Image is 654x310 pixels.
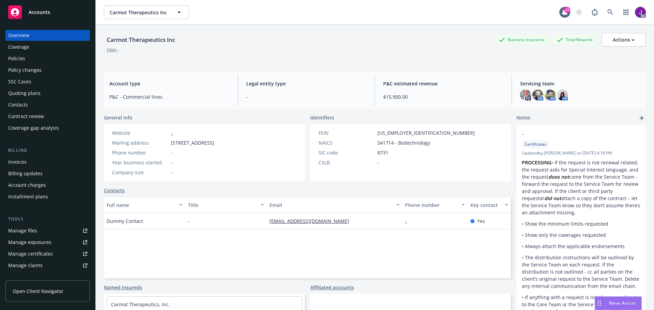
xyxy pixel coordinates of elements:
div: Installment plans [8,191,48,202]
div: Key contact [470,201,501,209]
span: 8731 [377,149,388,156]
a: - [171,130,173,136]
span: Updated by [PERSON_NAME] on [DATE] 4:18 PM [522,150,640,156]
div: SSC Cases [8,76,31,87]
button: Carmot Therapeutics Inc [104,5,189,19]
a: Switch app [619,5,633,19]
span: General info [104,114,133,121]
div: Manage files [8,225,37,236]
div: Overview [8,30,29,41]
a: Overview [5,30,90,41]
div: CSLB [318,159,375,166]
div: Phone number [112,149,168,156]
a: Invoices [5,157,90,167]
button: Phone number [402,197,467,213]
div: Invoices [8,157,27,167]
div: Account charges [8,180,46,191]
button: Full name [104,197,185,213]
img: photo [545,89,556,100]
span: Accounts [29,10,50,15]
a: Quoting plans [5,88,90,99]
div: Manage certificates [8,248,53,259]
a: add [638,114,646,122]
span: Servicing team [520,80,640,87]
div: Company size [112,169,168,176]
img: photo [635,7,646,18]
div: Contract review [8,111,44,122]
span: $15,900.00 [383,93,503,100]
div: Tools [5,216,90,223]
span: Yes [477,217,485,225]
a: Coverage gap analysis [5,123,90,133]
div: Full name [107,201,175,209]
div: Year business started [112,159,168,166]
a: - [405,218,412,224]
a: Contacts [104,187,125,194]
div: Phone number [405,201,457,209]
a: Report a Bug [588,5,602,19]
a: Installment plans [5,191,90,202]
img: photo [520,89,531,100]
div: Actions [613,33,635,46]
a: Manage claims [5,260,90,271]
div: Policy changes [8,65,42,76]
img: photo [532,89,543,100]
div: Coverage gap analysis [8,123,59,133]
a: Contacts [5,99,90,110]
span: - [377,159,379,166]
span: - [171,149,173,156]
button: Actions [602,33,646,47]
div: Manage exposures [8,237,51,248]
div: Business Insurance [496,35,548,44]
span: Manage exposures [5,237,90,248]
span: Notes [516,114,530,122]
button: Title [185,197,267,213]
a: Contract review [5,111,90,122]
a: [EMAIL_ADDRESS][DOMAIN_NAME] [269,218,355,224]
a: Carmot Therapeutics, Inc. [111,301,170,308]
div: Drag to move [595,297,604,310]
div: Policies [8,53,25,64]
div: NAICS [318,139,375,146]
span: Nova Assist [609,300,636,306]
a: Start snowing [572,5,586,19]
p: • The distribution instructions will be outlined by the Service Team on each request. If the dist... [522,254,640,290]
div: FEIN [318,129,375,136]
div: Quoting plans [8,88,41,99]
div: Coverage [8,42,29,52]
span: Account type [109,80,230,87]
span: Carmot Therapeutics Inc [110,9,169,16]
a: Policies [5,53,90,64]
span: Legal entity type [246,80,367,87]
button: Nova Assist [595,296,642,310]
span: - [246,93,367,100]
div: 13 [564,7,570,13]
em: does not [548,174,569,180]
span: Certificates [525,141,546,147]
span: Dummy Contact [107,217,143,225]
p: • Show the minimum limits requested [522,220,640,227]
a: Account charges [5,180,90,191]
div: Billing updates [8,168,43,179]
a: Search [604,5,617,19]
div: Website [112,129,168,136]
a: SSC Cases [5,76,90,87]
div: Mailing address [112,139,168,146]
div: Total Rewards [554,35,596,44]
span: [STREET_ADDRESS] [171,139,214,146]
div: Manage claims [8,260,43,271]
a: Manage BORs [5,272,90,282]
div: Carmot Therapeutics Inc [104,35,178,44]
div: Email [269,201,392,209]
button: Email [267,197,402,213]
a: Policy changes [5,65,90,76]
a: Accounts [5,3,90,22]
p: • If the request is not renewal related, the request asks for Special Interest language, and the ... [522,159,640,216]
a: Named insureds [104,284,142,291]
a: Manage files [5,225,90,236]
span: - [522,130,623,137]
span: - [188,217,190,225]
div: DBA: - [107,47,119,54]
div: Title [188,201,256,209]
a: Billing updates [5,168,90,179]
